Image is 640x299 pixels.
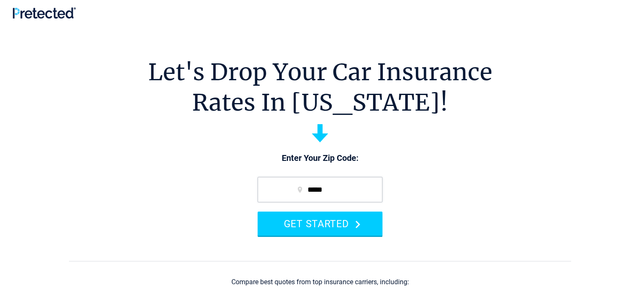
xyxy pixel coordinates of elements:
img: Pretected Logo [13,7,76,19]
button: GET STARTED [258,212,382,236]
h1: Let's Drop Your Car Insurance Rates In [US_STATE]! [148,57,492,118]
input: zip code [258,177,382,202]
div: Compare best quotes from top insurance carriers, including: [231,278,409,286]
p: Enter Your Zip Code: [249,152,391,164]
